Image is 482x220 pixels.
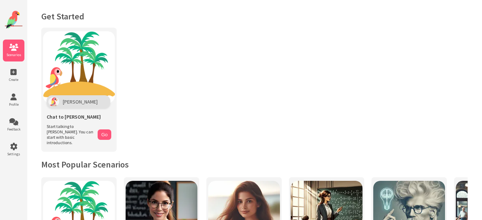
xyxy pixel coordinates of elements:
span: Start talking to [PERSON_NAME]. You can start with basic introductions. [47,124,94,145]
img: Polly [48,97,59,106]
span: Profile [3,102,24,107]
span: Chat to [PERSON_NAME] [47,114,101,120]
span: Create [3,77,24,82]
button: Go [98,129,111,140]
img: Chat with Polly [43,31,115,103]
h2: Most Popular Scenarios [41,159,468,170]
img: Website Logo [5,11,23,29]
span: Feedback [3,127,24,132]
h1: Get Started [41,11,468,22]
span: [PERSON_NAME] [63,98,98,105]
span: Scenarios [3,52,24,57]
span: Settings [3,152,24,156]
